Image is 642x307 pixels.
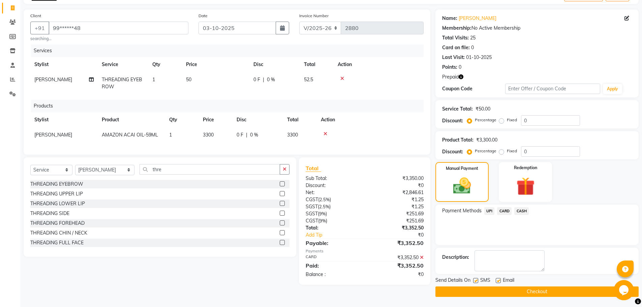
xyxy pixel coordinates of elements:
[442,25,632,32] div: No Active Membership
[102,132,158,138] span: AMAZON ACAI OIL-59ML
[304,76,313,83] span: 52.5
[301,189,365,196] div: Net:
[466,54,492,61] div: 01-10-2025
[301,271,365,278] div: Balance :
[442,85,506,92] div: Coupon Code
[614,280,635,300] iframe: chat widget
[442,117,463,124] div: Discount:
[475,148,496,154] label: Percentage
[301,182,365,189] div: Discount:
[30,200,85,207] div: THREADING LOWER LIP
[186,76,191,83] span: 50
[365,271,429,278] div: ₹0
[30,239,84,246] div: THREADING FULL FACE
[301,254,365,261] div: CARD
[442,105,473,113] div: Service Total:
[299,13,329,19] label: Invoice Number
[301,210,365,217] div: ( )
[301,262,365,270] div: Paid:
[319,211,326,216] span: 9%
[511,175,541,198] img: _gift.svg
[148,57,182,72] th: Qty
[30,112,98,127] th: Stylist
[365,239,429,247] div: ₹3,352.50
[301,203,365,210] div: ( )
[30,220,85,227] div: THREADING FOREHEAD
[603,84,622,94] button: Apply
[471,44,474,51] div: 0
[334,57,424,72] th: Action
[442,136,473,144] div: Product Total:
[507,117,517,123] label: Fixed
[365,189,429,196] div: ₹2,846.61
[476,105,490,113] div: ₹50.00
[30,190,83,197] div: THREADING UPPER LIP
[301,232,375,239] a: Add Tip
[319,218,326,223] span: 9%
[301,175,365,182] div: Sub Total:
[306,218,318,224] span: CGST
[497,207,512,215] span: CARD
[442,54,465,61] div: Last Visit:
[98,57,148,72] th: Service
[306,211,318,217] span: SGST
[263,76,264,83] span: |
[306,248,423,254] div: Payments
[435,286,639,297] button: Checkout
[503,277,514,285] span: Email
[505,84,600,94] input: Enter Offer / Coupon Code
[365,254,429,261] div: ₹3,352.50
[267,76,275,83] span: 0 %
[319,204,329,209] span: 2.5%
[480,277,490,285] span: SMS
[306,165,321,172] span: Total
[49,22,188,34] input: Search by Name/Mobile/Email/Code
[475,117,496,123] label: Percentage
[442,73,459,81] span: Prepaid
[152,76,155,83] span: 1
[442,207,482,214] span: Payment Methods
[365,262,429,270] div: ₹3,352.50
[476,136,497,144] div: ₹3,300.00
[365,217,429,224] div: ₹251.69
[169,132,172,138] span: 1
[459,64,461,71] div: 0
[249,57,300,72] th: Disc
[199,112,233,127] th: Price
[182,57,249,72] th: Price
[30,181,83,188] div: THREADING EYEBROW
[365,203,429,210] div: ₹1.25
[442,254,469,261] div: Description:
[30,229,87,237] div: THREADING CHIN / NECK
[246,131,247,139] span: |
[237,131,243,139] span: 0 F
[250,131,258,139] span: 0 %
[442,15,457,22] div: Name:
[442,64,457,71] div: Points:
[319,197,330,202] span: 2.5%
[301,224,365,232] div: Total:
[365,224,429,232] div: ₹3,352.50
[306,204,318,210] span: SGST
[459,15,496,22] a: [PERSON_NAME]
[365,182,429,189] div: ₹0
[198,13,208,19] label: Date
[435,277,470,285] span: Send Details On
[484,207,495,215] span: UPI
[301,239,365,247] div: Payable:
[30,13,41,19] label: Client
[287,132,298,138] span: 3300
[31,44,429,57] div: Services
[442,25,471,32] div: Membership:
[203,132,214,138] span: 3300
[375,232,429,239] div: ₹0
[34,76,72,83] span: [PERSON_NAME]
[507,148,517,154] label: Fixed
[470,34,476,41] div: 25
[31,100,429,112] div: Products
[253,76,260,83] span: 0 F
[98,112,165,127] th: Product
[442,44,470,51] div: Card on file:
[365,196,429,203] div: ₹1.25
[514,207,529,215] span: CASH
